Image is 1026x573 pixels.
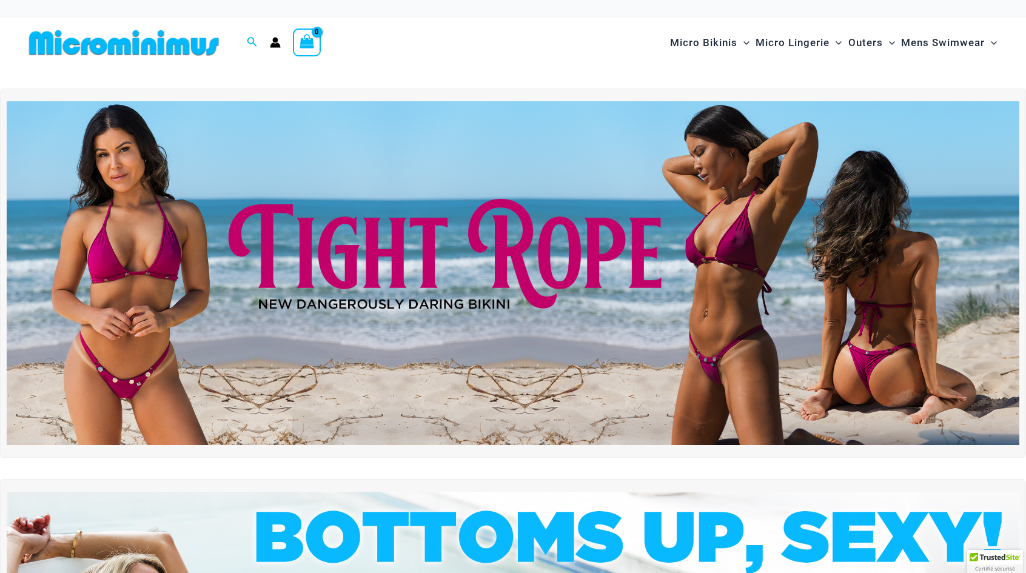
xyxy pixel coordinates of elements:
span: Mens Swimwear [901,27,985,58]
a: Micro LingerieMenu ToggleMenu Toggle [753,24,845,61]
div: TrustedSite Certified [967,550,1023,573]
a: Micro BikinisMenu ToggleMenu Toggle [667,24,753,61]
a: Mens SwimwearMenu ToggleMenu Toggle [898,24,1000,61]
span: Micro Lingerie [756,27,830,58]
img: MM SHOP LOGO FLAT [24,29,224,56]
nav: Site Navigation [665,22,1002,63]
a: View Shopping Cart, empty [293,28,321,56]
span: Menu Toggle [985,27,997,58]
a: Search icon link [247,35,258,50]
img: Tight Rope Pink Bikini [7,101,1019,446]
span: Micro Bikinis [670,27,737,58]
span: Menu Toggle [830,27,842,58]
span: Menu Toggle [737,27,749,58]
a: Account icon link [270,37,281,48]
span: Menu Toggle [883,27,895,58]
a: OutersMenu ToggleMenu Toggle [845,24,898,61]
span: Outers [848,27,883,58]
